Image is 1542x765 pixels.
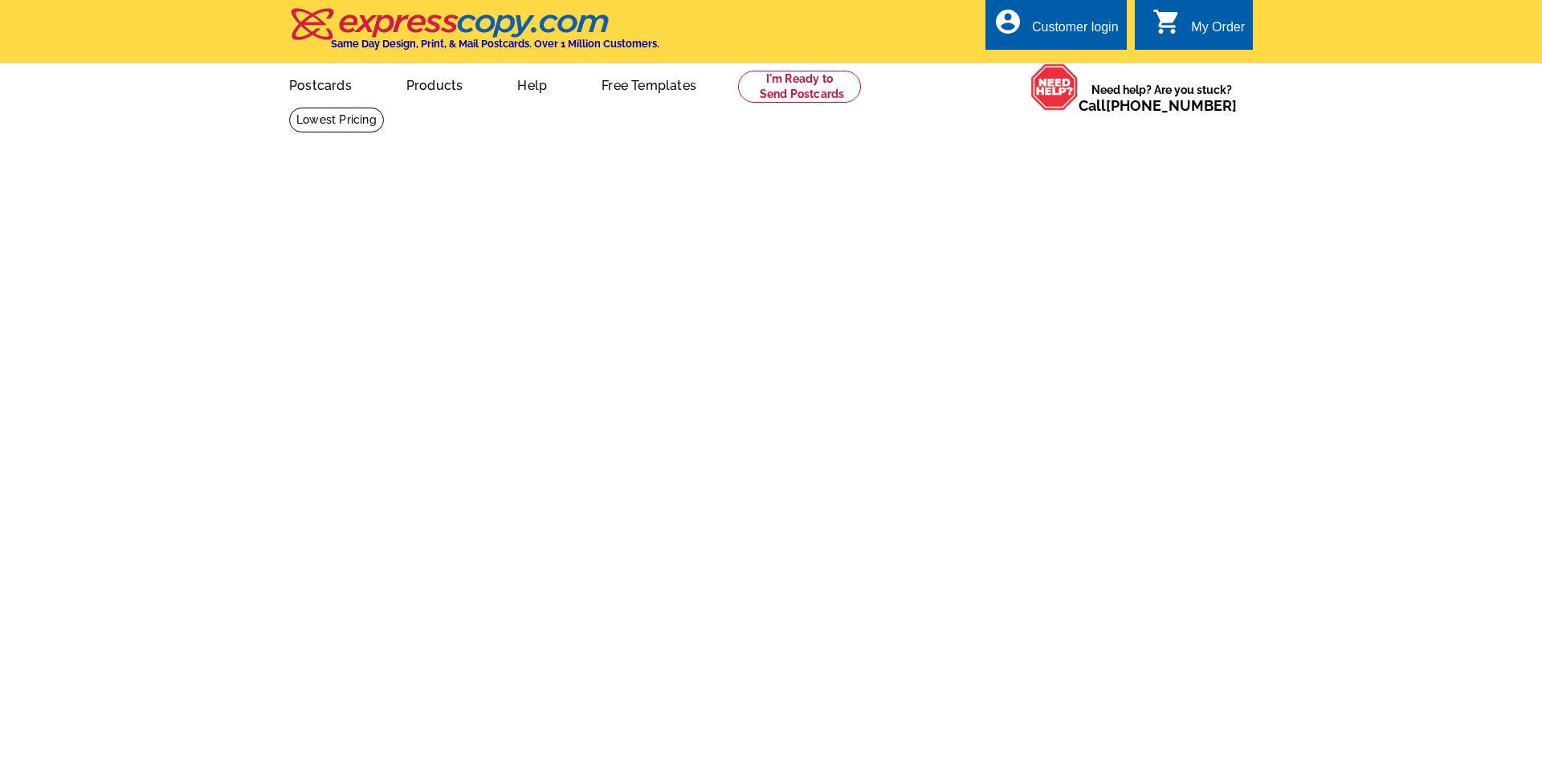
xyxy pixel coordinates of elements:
[331,38,659,50] h4: Same Day Design, Print, & Mail Postcards. Over 1 Million Customers.
[1152,7,1181,36] i: shopping_cart
[1079,82,1245,114] span: Need help? Are you stuck?
[1079,97,1237,114] span: Call
[492,65,573,103] a: Help
[1191,20,1245,43] div: My Order
[1106,97,1237,114] a: [PHONE_NUMBER]
[1152,18,1245,38] a: shopping_cart My Order
[993,7,1022,36] i: account_circle
[263,65,377,103] a: Postcards
[1032,20,1119,43] div: Customer login
[289,19,659,50] a: Same Day Design, Print, & Mail Postcards. Over 1 Million Customers.
[576,65,722,103] a: Free Templates
[1030,63,1079,111] img: help
[381,65,489,103] a: Products
[993,18,1119,38] a: account_circle Customer login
